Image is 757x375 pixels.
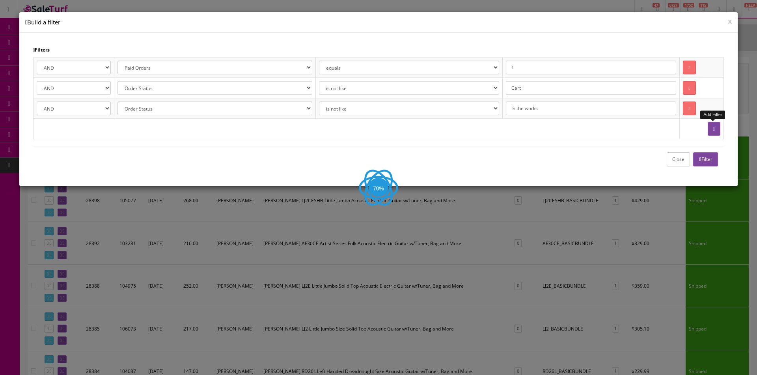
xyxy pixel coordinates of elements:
[693,152,718,166] button: Filter
[700,111,725,119] div: Add Filter
[25,18,732,26] h4: Build a filter
[667,152,690,166] button: Close
[33,46,50,53] strong: Filters
[728,17,732,24] button: x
